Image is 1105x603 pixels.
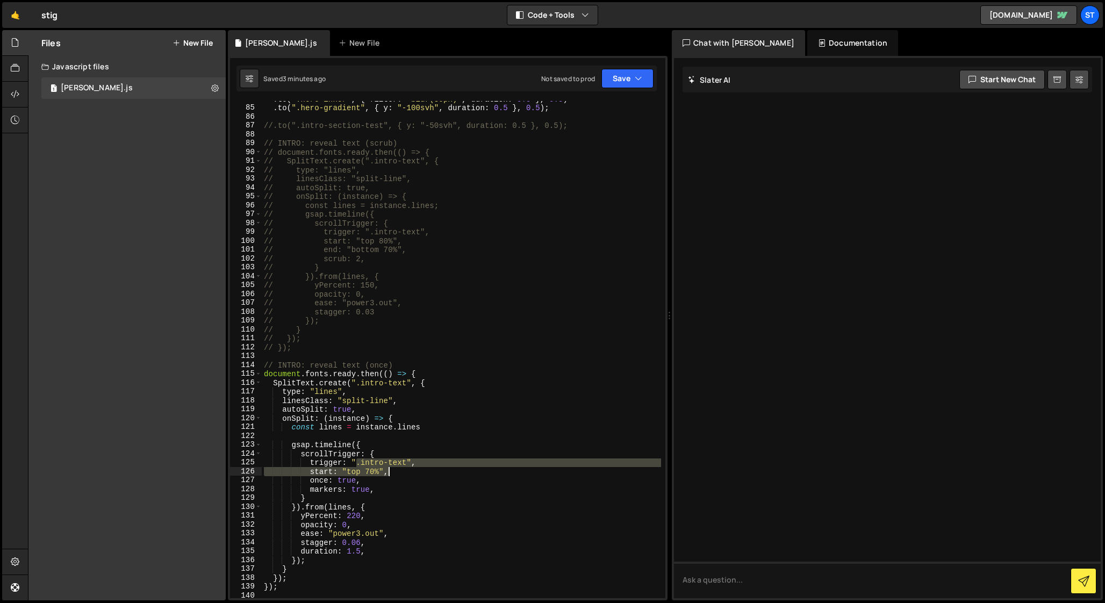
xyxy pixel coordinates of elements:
[230,183,262,192] div: 94
[230,219,262,228] div: 98
[230,405,262,414] div: 119
[230,511,262,520] div: 131
[688,75,731,85] h2: Slater AI
[230,387,262,396] div: 117
[230,485,262,494] div: 128
[230,493,262,503] div: 129
[230,156,262,166] div: 91
[230,449,262,458] div: 124
[601,69,654,88] button: Save
[230,520,262,529] div: 132
[173,39,213,47] button: New File
[230,121,262,130] div: 87
[230,503,262,512] div: 130
[230,582,262,591] div: 139
[230,440,262,449] div: 123
[230,591,262,600] div: 140
[1080,5,1100,25] a: St
[230,316,262,325] div: 109
[230,298,262,307] div: 107
[41,9,58,21] div: stig
[230,538,262,547] div: 134
[230,414,262,423] div: 120
[230,166,262,175] div: 92
[507,5,598,25] button: Code + Tools
[230,236,262,246] div: 100
[230,529,262,538] div: 133
[230,272,262,281] div: 104
[230,378,262,387] div: 116
[230,130,262,139] div: 88
[339,38,384,48] div: New File
[230,458,262,467] div: 125
[41,37,61,49] h2: Files
[230,369,262,378] div: 115
[230,556,262,565] div: 136
[230,290,262,299] div: 106
[230,361,262,370] div: 114
[230,201,262,210] div: 96
[959,70,1045,89] button: Start new chat
[230,325,262,334] div: 110
[230,148,262,157] div: 90
[28,56,226,77] div: Javascript files
[230,564,262,573] div: 137
[230,432,262,441] div: 122
[283,74,326,83] div: 3 minutes ago
[230,210,262,219] div: 97
[230,573,262,583] div: 138
[230,351,262,361] div: 113
[41,77,226,99] div: 16026/42920.js
[51,85,57,94] span: 1
[230,245,262,254] div: 101
[230,112,262,121] div: 86
[980,5,1077,25] a: [DOMAIN_NAME]
[541,74,595,83] div: Not saved to prod
[230,103,262,112] div: 85
[230,343,262,352] div: 112
[230,192,262,201] div: 95
[230,254,262,263] div: 102
[245,38,317,48] div: [PERSON_NAME].js
[230,467,262,476] div: 126
[230,307,262,317] div: 108
[230,422,262,432] div: 121
[263,74,326,83] div: Saved
[230,227,262,236] div: 99
[230,174,262,183] div: 93
[230,396,262,405] div: 118
[230,547,262,556] div: 135
[230,334,262,343] div: 111
[672,30,805,56] div: Chat with [PERSON_NAME]
[230,139,262,148] div: 89
[230,476,262,485] div: 127
[2,2,28,28] a: 🤙
[230,281,262,290] div: 105
[807,30,898,56] div: Documentation
[61,83,133,93] div: [PERSON_NAME].js
[230,263,262,272] div: 103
